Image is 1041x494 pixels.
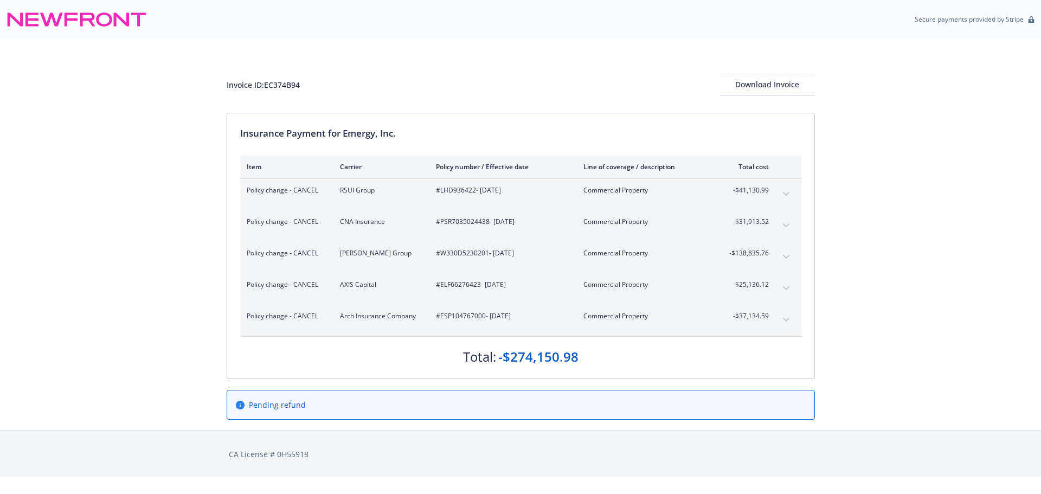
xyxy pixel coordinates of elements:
span: Commercial Property [583,185,711,195]
p: Secure payments provided by Stripe [915,15,1024,24]
span: Commercial Property [583,280,711,290]
button: expand content [777,280,795,297]
div: Policy change - CANCELAXIS Capital#ELF66276423- [DATE]Commercial Property-$25,136.12expand content [240,273,801,305]
span: #LHD936422 - [DATE] [436,185,566,195]
span: Policy change - CANCEL [247,248,323,258]
span: Commercial Property [583,311,711,321]
span: [PERSON_NAME] Group [340,248,419,258]
span: -$138,835.76 [728,248,769,258]
div: Policy change - CANCELArch Insurance Company#ESP104767000- [DATE]Commercial Property-$37,134.59ex... [240,305,801,336]
div: -$274,150.98 [498,348,579,366]
button: expand content [777,248,795,266]
div: CA License # 0H55918 [229,448,813,460]
div: Insurance Payment for Emergy, Inc. [240,126,801,140]
span: -$31,913.52 [728,217,769,227]
div: Item [247,162,323,171]
div: Carrier [340,162,419,171]
span: -$41,130.99 [728,185,769,195]
span: Policy change - CANCEL [247,217,323,227]
div: Invoice ID: EC374B94 [227,79,300,91]
span: Commercial Property [583,217,711,227]
button: expand content [777,217,795,234]
span: -$37,134.59 [728,311,769,321]
span: -$25,136.12 [728,280,769,290]
button: expand content [777,311,795,329]
span: #PSR7035024438 - [DATE] [436,217,566,227]
span: Commercial Property [583,248,711,258]
span: Pending refund [249,399,306,410]
button: expand content [777,185,795,203]
span: CNA Insurance [340,217,419,227]
div: Policy number / Effective date [436,162,566,171]
button: Download Invoice [720,74,815,95]
span: #ELF66276423 - [DATE] [436,280,566,290]
span: RSUI Group [340,185,419,195]
span: Arch Insurance Company [340,311,419,321]
div: Policy change - CANCEL[PERSON_NAME] Group#W330D5230201- [DATE]Commercial Property-$138,835.76expa... [240,242,801,273]
div: Policy change - CANCELCNA Insurance#PSR7035024438- [DATE]Commercial Property-$31,913.52expand con... [240,210,801,242]
div: Policy change - CANCELRSUI Group#LHD936422- [DATE]Commercial Property-$41,130.99expand content [240,179,801,210]
div: Total: [463,348,496,366]
div: Line of coverage / description [583,162,711,171]
span: #W330D5230201 - [DATE] [436,248,566,258]
span: Policy change - CANCEL [247,280,323,290]
span: Policy change - CANCEL [247,311,323,321]
div: Total cost [728,162,769,171]
span: Policy change - CANCEL [247,185,323,195]
span: AXIS Capital [340,280,419,290]
span: #ESP104767000 - [DATE] [436,311,566,321]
